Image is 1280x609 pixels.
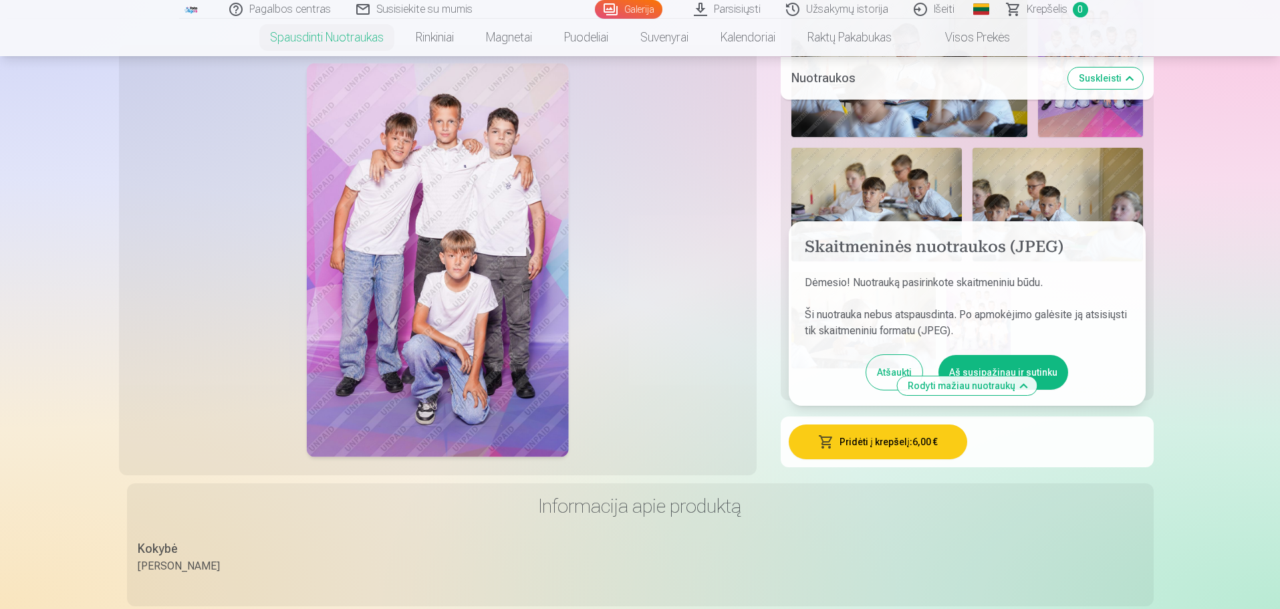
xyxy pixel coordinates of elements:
p: Dėmesio! Nuotrauką pasirinkote skaitmeniniu būdu. [805,275,1130,291]
a: Spausdinti nuotraukas [254,19,400,56]
a: Suvenyrai [624,19,705,56]
a: Rinkiniai [400,19,470,56]
span: Krepšelis [1027,1,1067,17]
a: Magnetai [470,19,548,56]
h5: Nuotraukos [791,68,1057,87]
button: Aš susipažinau ir sutinku [938,355,1068,390]
span: 0 [1073,2,1088,17]
button: Atšaukti [866,355,922,390]
h4: Skaitmeninės nuotraukos (JPEG) [805,237,1130,259]
p: Ši nuotrauka nebus atspausdinta. Po apmokėjimo galėsite ją atsisiųsti tik skaitmeniniu formatu (J... [805,307,1130,339]
a: Puodeliai [548,19,624,56]
a: Visos prekės [908,19,1026,56]
a: Raktų pakabukas [791,19,908,56]
div: [PERSON_NAME] [138,558,220,574]
button: Suskleisti [1068,67,1143,88]
a: Kalendoriai [705,19,791,56]
button: Pridėti į krepšelį:6,00 € [789,424,967,459]
h3: Informacija apie produktą [138,494,1143,518]
button: Rodyti mažiau nuotraukų [897,376,1037,395]
img: /fa2 [184,5,199,13]
div: Kokybė [138,539,220,558]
